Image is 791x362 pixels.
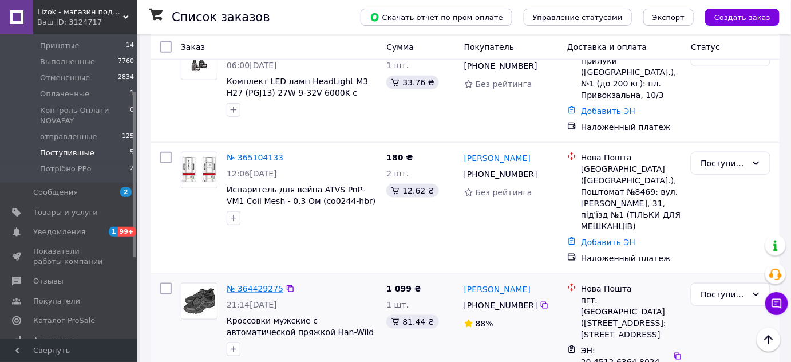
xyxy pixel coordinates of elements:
span: Принятые [40,41,80,51]
span: Отзывы [33,276,64,286]
div: Нова Пошта [581,283,682,294]
a: [PERSON_NAME] [464,152,531,164]
div: 33.76 ₴ [386,76,438,89]
span: 06:00[DATE] [227,61,277,70]
span: 5 [130,148,134,158]
span: 21:14[DATE] [227,300,277,309]
span: 2 [130,164,134,174]
div: Нова Пошта [581,152,682,163]
button: Создать заказ [705,9,780,26]
span: Скачать отчет по пром-оплате [370,12,503,22]
a: Испаритель для вейпа ATVS PnP-VM1 Coil Mesh - 0.3 Ом (co0244-hbr) [227,185,376,206]
a: № 364429275 [227,284,283,293]
img: Фото товару [181,50,217,74]
span: Создать заказ [714,13,770,22]
span: 7760 [118,57,134,67]
span: Покупатель [464,42,515,52]
span: 1 099 ₴ [386,284,421,293]
span: Потрібно РРо [40,164,91,174]
span: Оплаченные [40,89,89,99]
button: Наверх [757,328,781,352]
span: Поступившые [40,148,94,158]
div: [PHONE_NUMBER] [462,166,540,182]
span: Покупатели [33,296,80,306]
a: Добавить ЭН [581,238,635,247]
span: Статус [691,42,720,52]
button: Экспорт [643,9,694,26]
span: 2 шт. [386,169,409,178]
span: Заказ [181,42,205,52]
span: Экспорт [652,13,685,22]
span: 1 шт. [386,300,409,309]
a: Кроссовки мужские с автоматической пряжкой Han-Wild H511-83A 40 Черный (9870-42076) MB [227,316,374,360]
a: Комплект LED ламп HeadLight M3 H27 (PGJ13) 27W 9-32V 6000K с активным охлаждением MB [227,77,368,109]
div: 12.62 ₴ [386,184,438,198]
button: Управление статусами [524,9,632,26]
span: Без рейтинга [476,80,532,89]
span: Контроль Оплати NOVAPAY [40,105,130,126]
img: Фото товару [181,152,217,188]
div: 81.44 ₴ [386,315,438,329]
div: Ваш ID: 3124717 [37,17,137,27]
a: Добавить ЭН [581,107,635,116]
span: 2834 [118,73,134,83]
span: Lizok - магазин подарков [37,7,123,17]
div: Наложенный платеж [581,121,682,133]
span: Управление статусами [533,13,623,22]
span: Аналитика [33,335,76,345]
span: 12:06[DATE] [227,169,277,178]
span: 0 [130,105,134,126]
span: Отмененные [40,73,90,83]
div: [PHONE_NUMBER] [462,58,540,74]
span: 1 [130,89,134,99]
span: Показатели работы компании [33,246,106,267]
a: Фото товару [181,44,217,80]
a: № 365104133 [227,153,283,162]
button: Чат с покупателем [765,292,788,315]
div: [PHONE_NUMBER] [462,297,540,313]
span: Уведомления [33,227,85,237]
span: 14 [126,41,134,51]
span: 125 [122,132,134,142]
a: Создать заказ [694,12,780,21]
img: Фото товару [181,284,217,319]
span: Сумма [386,42,414,52]
span: 99+ [118,227,137,237]
span: Доставка и оплата [567,42,647,52]
span: 1 [109,227,118,237]
div: Наложенный платеж [581,253,682,264]
span: 180 ₴ [386,153,413,162]
h1: Список заказов [172,10,270,24]
span: Сообщения [33,187,78,198]
div: Прилуки ([GEOGRAPHIC_DATA].), №1 (до 200 кг): пл. Привокзальна, 10/3 [581,55,682,101]
span: Товары и услуги [33,207,98,218]
span: Каталог ProSale [33,316,95,326]
span: Без рейтинга [476,188,532,197]
div: пгт. [GEOGRAPHIC_DATA] ([STREET_ADDRESS]: [STREET_ADDRESS] [581,294,682,340]
div: Поступившые [701,157,747,170]
button: Скачать отчет по пром-оплате [361,9,512,26]
div: [GEOGRAPHIC_DATA] ([GEOGRAPHIC_DATA].), Поштомат №8469: вул. [PERSON_NAME], 31, під'їзд №1 (ТІЛЬК... [581,163,682,232]
a: [PERSON_NAME] [464,284,531,295]
span: 2 [120,187,132,197]
span: 88% [476,319,493,328]
span: 1 шт. [386,61,409,70]
div: Поступившые [701,288,747,301]
span: отправленные [40,132,97,142]
span: Выполненные [40,57,95,67]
